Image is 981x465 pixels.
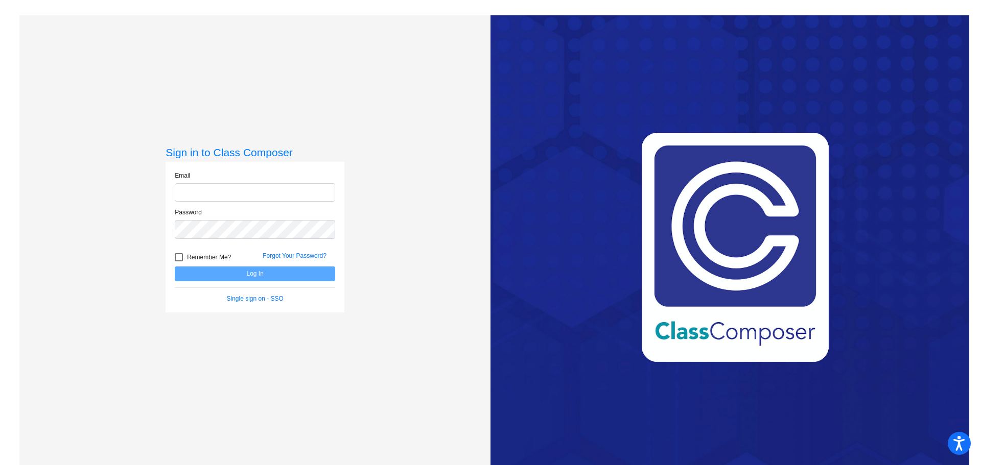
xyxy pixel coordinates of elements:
button: Log In [175,266,335,281]
label: Password [175,208,202,217]
h3: Sign in to Class Composer [166,146,344,159]
label: Email [175,171,190,180]
a: Forgot Your Password? [263,252,326,259]
a: Single sign on - SSO [227,295,284,302]
span: Remember Me? [187,251,231,263]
